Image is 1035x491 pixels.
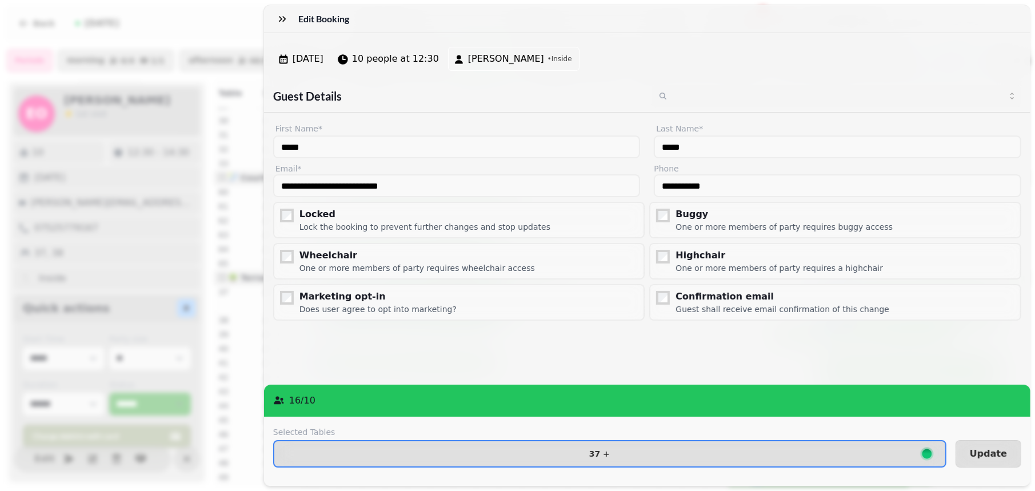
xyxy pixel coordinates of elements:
[970,449,1007,458] span: Update
[273,88,643,104] h2: Guest Details
[548,54,572,63] span: • Inside
[589,450,610,458] p: 37 +
[299,304,457,315] div: Does user agree to opt into marketing?
[298,12,354,26] h3: Edit Booking
[468,52,544,66] span: [PERSON_NAME]
[676,304,889,315] div: Guest shall receive email confirmation of this change
[273,163,641,174] label: Email*
[676,262,883,274] div: One or more members of party requires a highchair
[352,52,439,66] span: 10 people at 12:30
[299,290,457,304] div: Marketing opt-in
[299,249,535,262] div: Wheelchair
[273,440,946,468] button: 37 +
[273,122,641,135] label: First Name*
[299,207,550,221] div: Locked
[676,221,893,233] div: One or more members of party requires buggy access
[654,122,1021,135] label: Last Name*
[676,249,883,262] div: Highchair
[299,221,550,233] div: Lock the booking to prevent further changes and stop updates
[273,426,946,438] label: Selected Tables
[676,207,893,221] div: Buggy
[654,163,1021,174] label: Phone
[289,394,315,408] p: 16 / 10
[676,290,889,304] div: Confirmation email
[956,440,1021,468] button: Update
[299,262,535,274] div: One or more members of party requires wheelchair access
[293,52,323,66] span: [DATE]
